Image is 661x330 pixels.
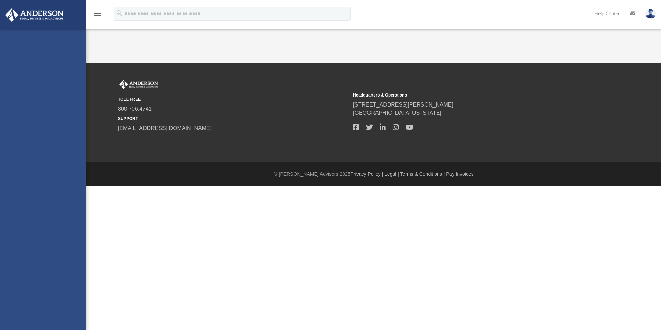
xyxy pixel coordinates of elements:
a: [GEOGRAPHIC_DATA][US_STATE] [353,110,441,116]
img: User Pic [645,9,656,19]
a: Privacy Policy | [351,171,383,177]
a: 800.706.4741 [118,106,152,112]
a: Terms & Conditions | [400,171,445,177]
a: Pay Invoices [446,171,473,177]
i: search [115,9,123,17]
i: menu [93,10,102,18]
a: [EMAIL_ADDRESS][DOMAIN_NAME] [118,125,212,131]
a: menu [93,13,102,18]
small: TOLL FREE [118,96,348,102]
a: [STREET_ADDRESS][PERSON_NAME] [353,102,453,108]
div: © [PERSON_NAME] Advisors 2025 [86,171,661,178]
img: Anderson Advisors Platinum Portal [118,80,159,89]
a: Legal | [384,171,399,177]
small: SUPPORT [118,116,348,122]
small: Headquarters & Operations [353,92,583,98]
img: Anderson Advisors Platinum Portal [3,8,66,22]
